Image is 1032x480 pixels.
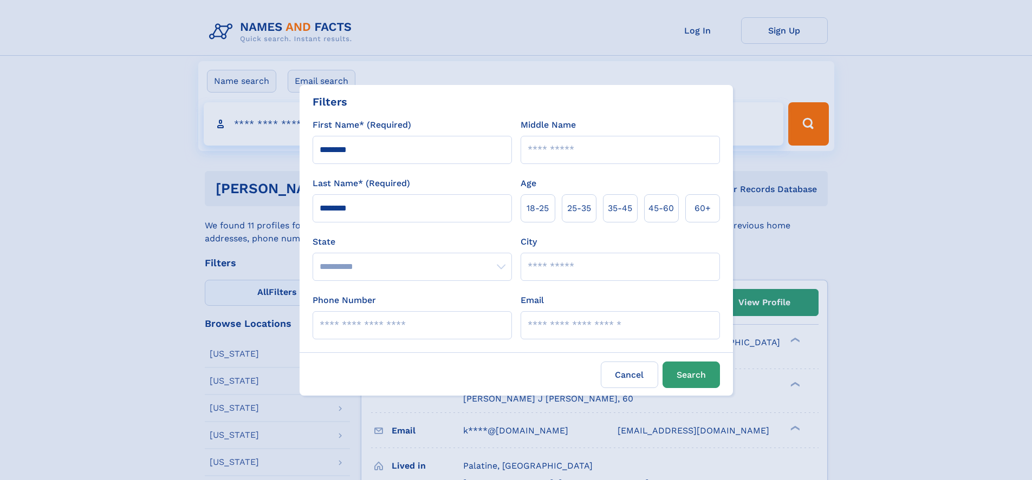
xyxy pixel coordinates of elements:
[527,202,549,215] span: 18‑25
[695,202,711,215] span: 60+
[521,177,536,190] label: Age
[663,361,720,388] button: Search
[608,202,632,215] span: 35‑45
[313,235,512,248] label: State
[521,294,544,307] label: Email
[313,294,376,307] label: Phone Number
[648,202,674,215] span: 45‑60
[313,94,347,110] div: Filters
[521,119,576,131] label: Middle Name
[567,202,591,215] span: 25‑35
[313,177,410,190] label: Last Name* (Required)
[601,361,658,388] label: Cancel
[313,119,411,131] label: First Name* (Required)
[521,235,537,248] label: City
